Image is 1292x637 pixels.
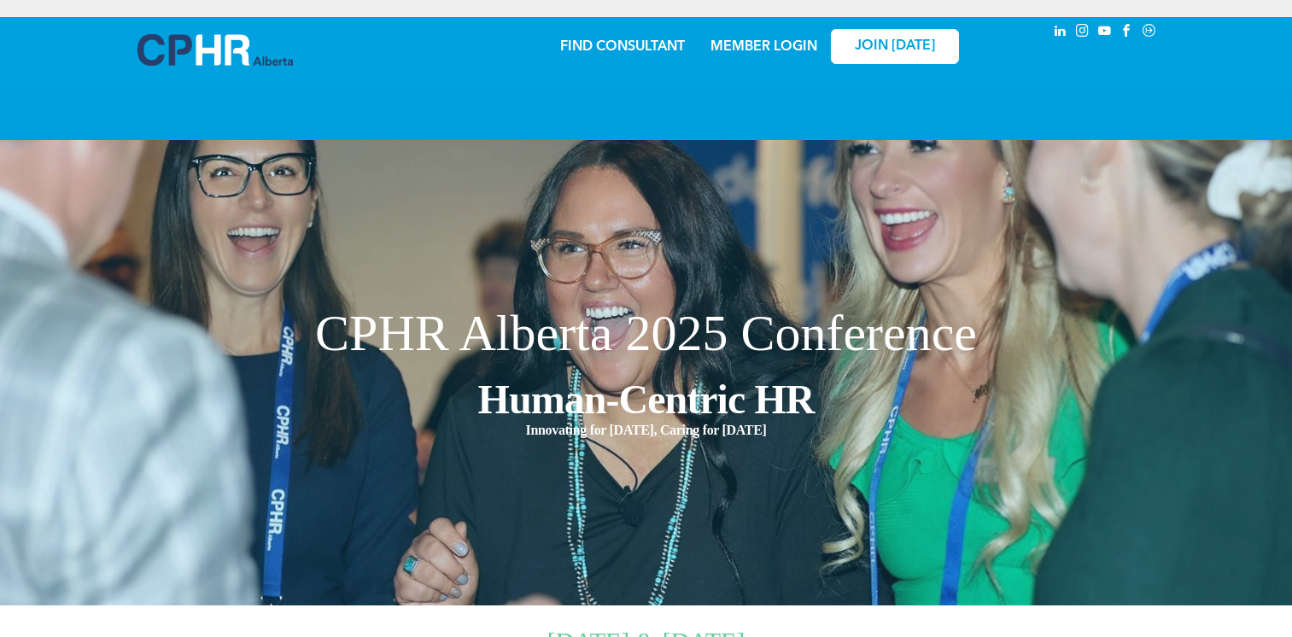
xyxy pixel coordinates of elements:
a: linkedin [1051,21,1070,44]
img: A blue and white logo for cp alberta [137,34,293,66]
a: youtube [1096,21,1114,44]
a: MEMBER LOGIN [710,40,817,54]
a: JOIN [DATE] [831,29,959,64]
a: FIND CONSULTANT [560,40,685,54]
a: facebook [1118,21,1137,44]
span: JOIN [DATE] [855,38,935,55]
span: CPHR Alberta 2025 Conference [315,305,977,361]
strong: Innovating for [DATE], Caring for [DATE] [525,423,766,437]
strong: Human-Centric HR [478,377,815,422]
a: Social network [1140,21,1159,44]
a: instagram [1073,21,1092,44]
